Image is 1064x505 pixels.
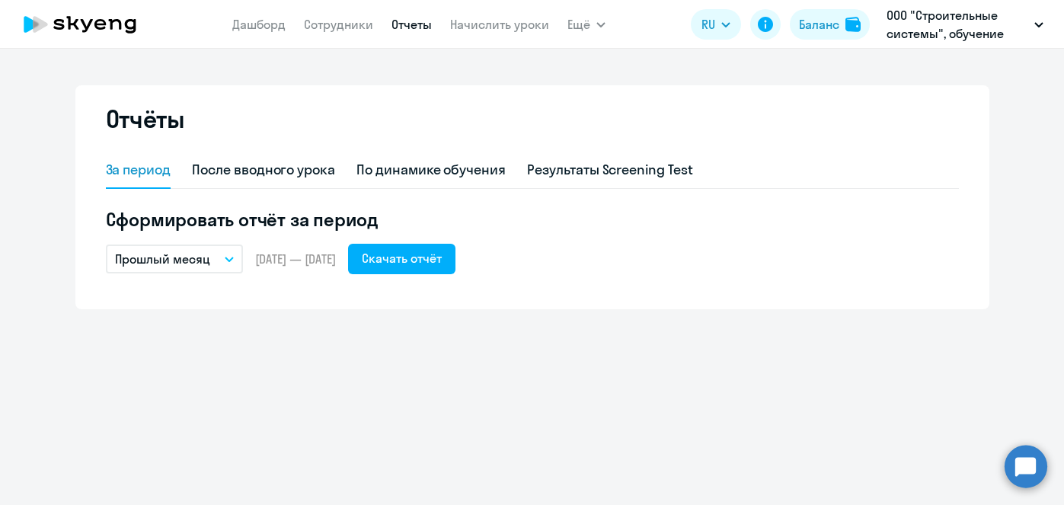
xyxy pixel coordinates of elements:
button: Ещё [567,9,605,40]
div: Скачать отчёт [362,249,442,267]
button: Скачать отчёт [348,244,455,274]
button: RU [691,9,741,40]
h2: Отчёты [106,104,185,134]
button: Балансbalance [790,9,870,40]
button: Прошлый месяц [106,245,243,273]
div: За период [106,160,171,180]
div: После вводного урока [192,160,335,180]
span: [DATE] — [DATE] [255,251,336,267]
a: Начислить уроки [450,17,549,32]
div: Баланс [799,15,839,34]
h5: Сформировать отчёт за период [106,207,959,232]
a: Отчеты [391,17,432,32]
p: ООО "Строительные системы", обучение [887,6,1028,43]
div: По динамике обучения [356,160,506,180]
a: Сотрудники [304,17,373,32]
a: Дашборд [232,17,286,32]
img: balance [845,17,861,32]
span: RU [701,15,715,34]
div: Результаты Screening Test [527,160,693,180]
button: ООО "Строительные системы", обучение [879,6,1051,43]
p: Прошлый месяц [115,250,210,268]
span: Ещё [567,15,590,34]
